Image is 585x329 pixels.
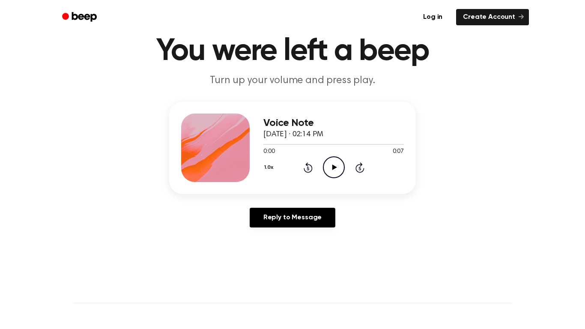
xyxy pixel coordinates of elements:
[73,36,512,67] h1: You were left a beep
[415,7,451,27] a: Log in
[263,131,323,138] span: [DATE] · 02:14 PM
[263,160,276,175] button: 1.0x
[263,117,404,129] h3: Voice Note
[456,9,529,25] a: Create Account
[263,147,275,156] span: 0:00
[128,74,457,88] p: Turn up your volume and press play.
[393,147,404,156] span: 0:07
[250,208,335,227] a: Reply to Message
[56,9,104,26] a: Beep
